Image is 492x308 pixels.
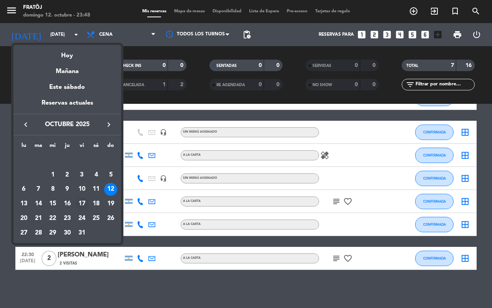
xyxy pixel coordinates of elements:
td: 7 de octubre de 2025 [31,182,46,197]
div: 4 [90,168,103,181]
th: sábado [89,141,104,153]
div: 16 [61,197,74,210]
div: 20 [17,212,30,225]
td: 23 de octubre de 2025 [60,211,75,226]
td: 22 de octubre de 2025 [45,211,60,226]
div: Reservas actuales [13,98,121,114]
div: Mañana [13,61,121,77]
th: miércoles [45,141,60,153]
div: Hoy [13,45,121,61]
div: 7 [32,183,45,196]
td: 20 de octubre de 2025 [17,211,31,226]
td: 26 de octubre de 2025 [103,211,118,226]
div: 30 [61,226,74,240]
td: 4 de octubre de 2025 [89,168,104,182]
td: 8 de octubre de 2025 [45,182,60,197]
td: 21 de octubre de 2025 [31,211,46,226]
div: 12 [104,183,117,196]
td: 6 de octubre de 2025 [17,182,31,197]
th: domingo [103,141,118,153]
td: 17 de octubre de 2025 [75,196,89,211]
i: keyboard_arrow_left [21,120,30,129]
div: 17 [75,197,88,210]
div: 10 [75,183,88,196]
td: 14 de octubre de 2025 [31,196,46,211]
td: 11 de octubre de 2025 [89,182,104,197]
td: 29 de octubre de 2025 [45,226,60,240]
td: 19 de octubre de 2025 [103,196,118,211]
button: keyboard_arrow_left [19,120,33,130]
div: 1 [46,168,59,181]
div: 11 [90,183,103,196]
td: 28 de octubre de 2025 [31,226,46,240]
td: 18 de octubre de 2025 [89,196,104,211]
div: Este sábado [13,77,121,98]
div: 27 [17,226,30,240]
div: 28 [32,226,45,240]
div: 13 [17,197,30,210]
div: 2 [61,168,74,181]
td: 30 de octubre de 2025 [60,226,75,240]
div: 19 [104,197,117,210]
th: lunes [17,141,31,153]
button: keyboard_arrow_right [102,120,116,130]
td: 24 de octubre de 2025 [75,211,89,226]
td: 15 de octubre de 2025 [45,196,60,211]
div: 23 [61,212,74,225]
div: 31 [75,226,88,240]
td: OCT. [17,153,118,168]
div: 29 [46,226,59,240]
div: 22 [46,212,59,225]
td: 16 de octubre de 2025 [60,196,75,211]
div: 6 [17,183,30,196]
div: 15 [46,197,59,210]
td: 12 de octubre de 2025 [103,182,118,197]
div: 8 [46,183,59,196]
td: 5 de octubre de 2025 [103,168,118,182]
div: 21 [32,212,45,225]
span: octubre 2025 [33,120,102,130]
div: 18 [90,197,103,210]
div: 24 [75,212,88,225]
td: 27 de octubre de 2025 [17,226,31,240]
div: 3 [75,168,88,181]
div: 9 [61,183,74,196]
i: keyboard_arrow_right [104,120,113,129]
td: 25 de octubre de 2025 [89,211,104,226]
th: viernes [75,141,89,153]
th: jueves [60,141,75,153]
td: 3 de octubre de 2025 [75,168,89,182]
td: 1 de octubre de 2025 [45,168,60,182]
div: 25 [90,212,103,225]
div: 5 [104,168,117,181]
td: 9 de octubre de 2025 [60,182,75,197]
td: 2 de octubre de 2025 [60,168,75,182]
td: 10 de octubre de 2025 [75,182,89,197]
td: 31 de octubre de 2025 [75,226,89,240]
th: martes [31,141,46,153]
div: 14 [32,197,45,210]
td: 13 de octubre de 2025 [17,196,31,211]
div: 26 [104,212,117,225]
